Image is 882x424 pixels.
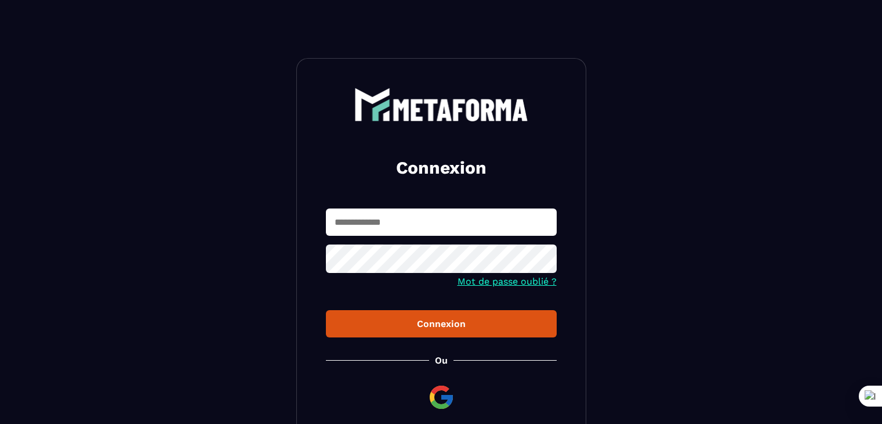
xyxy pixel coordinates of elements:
[435,355,448,366] p: Ou
[326,310,557,337] button: Connexion
[326,88,557,121] a: logo
[354,88,528,121] img: logo
[340,156,543,179] h2: Connexion
[458,276,557,287] a: Mot de passe oublié ?
[427,383,455,411] img: google
[335,318,547,329] div: Connexion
